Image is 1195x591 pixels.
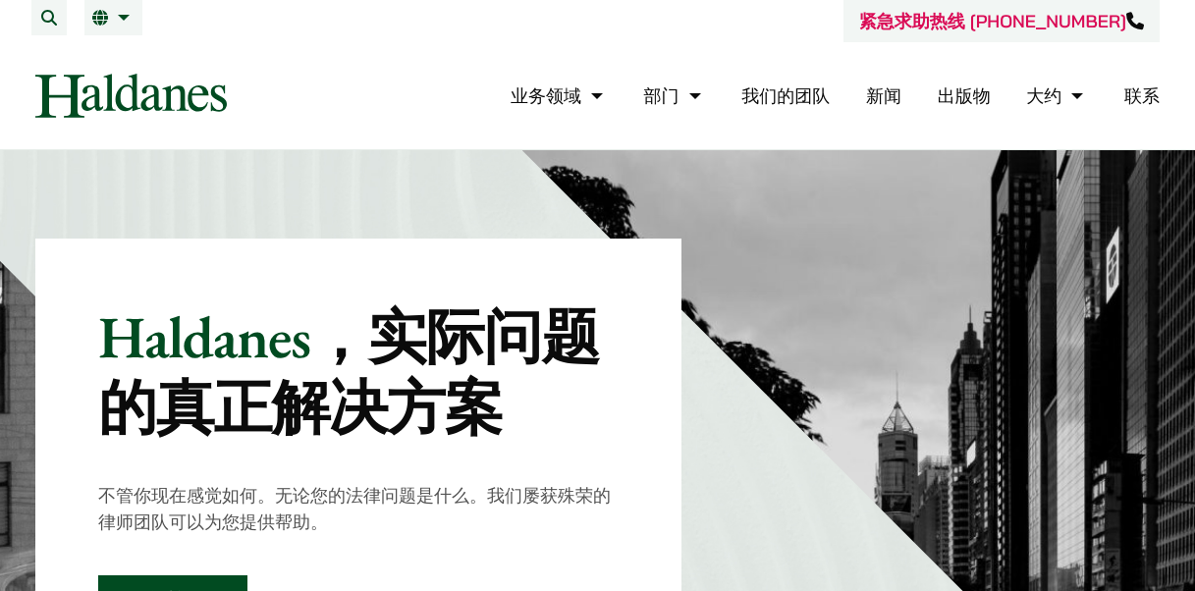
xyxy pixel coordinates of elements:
[938,84,991,107] a: 出版物
[511,84,608,107] a: 业务领域
[866,84,901,107] a: 新闻
[98,298,599,446] mark: ，实际问题的真正解决方案
[859,10,1144,32] a: 紧急求助热线 [PHONE_NUMBER]
[35,74,227,118] img: Haldanes 的标志
[859,10,1126,32] font: 紧急求助热线 [PHONE_NUMBER]
[1124,84,1160,107] a: 联系
[1026,84,1088,107] a: 大约
[92,10,135,26] a: CN
[98,301,619,443] p: Haldanes
[741,84,830,107] a: 我们的团队
[644,84,706,107] a: 部门
[98,482,619,535] p: 不管你现在感觉如何。无论您的法律问题是什么。我们屡获殊荣的律师团队可以为您提供帮助。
